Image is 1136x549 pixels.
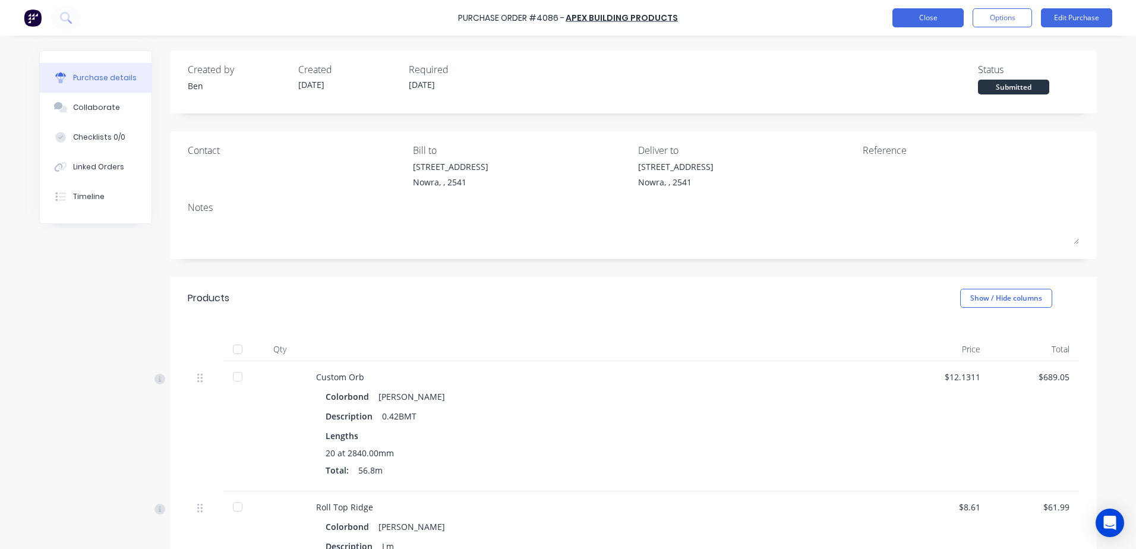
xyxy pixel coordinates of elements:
[1096,509,1124,537] div: Open Intercom Messenger
[316,501,891,513] div: Roll Top Ridge
[973,8,1032,27] button: Options
[326,388,374,405] div: Colorbond
[73,72,137,83] div: Purchase details
[566,12,678,24] a: Apex Building Products
[326,447,394,459] span: 20 at 2840.00mm
[40,182,152,212] button: Timeline
[892,8,964,27] button: Close
[960,289,1052,308] button: Show / Hide columns
[73,162,124,172] div: Linked Orders
[73,191,105,202] div: Timeline
[910,371,980,383] div: $12.1311
[24,9,42,27] img: Factory
[1041,8,1112,27] button: Edit Purchase
[413,143,629,157] div: Bill to
[638,176,714,188] div: Nowra, , 2541
[638,143,854,157] div: Deliver to
[326,518,374,535] div: Colorbond
[253,337,307,361] div: Qty
[188,291,229,305] div: Products
[188,143,404,157] div: Contact
[326,464,349,477] span: Total:
[382,408,416,425] div: 0.42BMT
[326,430,358,442] span: Lengths
[188,62,289,77] div: Created by
[40,122,152,152] button: Checklists 0/0
[901,337,990,361] div: Price
[999,371,1069,383] div: $689.05
[413,160,488,173] div: [STREET_ADDRESS]
[188,80,289,92] div: Ben
[999,501,1069,513] div: $61.99
[978,80,1049,94] div: Submitted
[409,62,510,77] div: Required
[316,371,891,383] div: Custom Orb
[458,12,564,24] div: Purchase Order #4086 -
[378,388,445,405] div: [PERSON_NAME]
[358,464,383,477] span: 56.8m
[73,102,120,113] div: Collaborate
[910,501,980,513] div: $8.61
[638,160,714,173] div: [STREET_ADDRESS]
[863,143,1079,157] div: Reference
[188,200,1079,214] div: Notes
[326,408,382,425] div: Description
[40,63,152,93] button: Purchase details
[978,62,1079,77] div: Status
[73,132,125,143] div: Checklists 0/0
[40,93,152,122] button: Collaborate
[378,518,445,535] div: [PERSON_NAME]
[40,152,152,182] button: Linked Orders
[990,337,1079,361] div: Total
[298,62,399,77] div: Created
[413,176,488,188] div: Nowra, , 2541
